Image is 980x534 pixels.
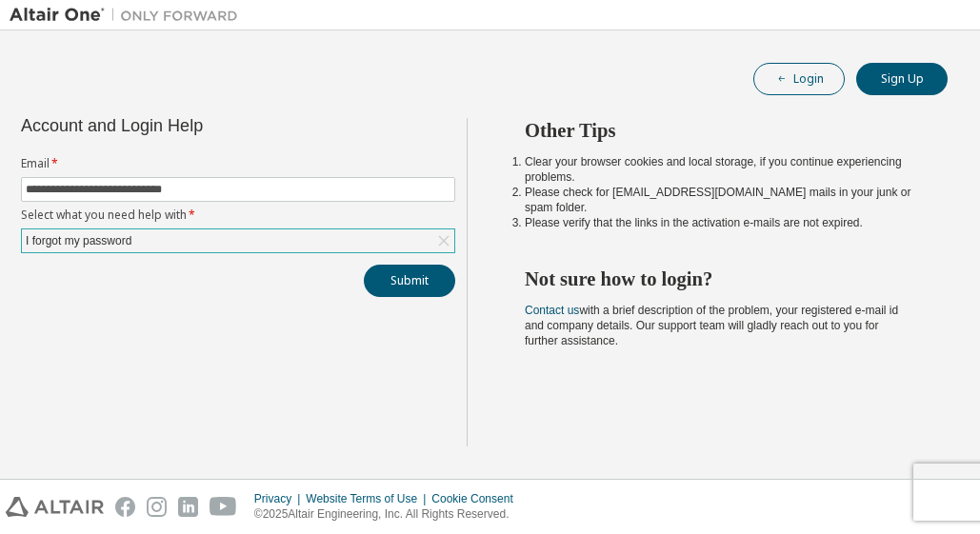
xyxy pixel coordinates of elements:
[147,497,167,517] img: instagram.svg
[431,491,524,506] div: Cookie Consent
[254,491,306,506] div: Privacy
[525,267,913,291] h2: Not sure how to login?
[22,229,454,252] div: I forgot my password
[525,215,913,230] li: Please verify that the links in the activation e-mails are not expired.
[178,497,198,517] img: linkedin.svg
[306,491,431,506] div: Website Terms of Use
[23,230,134,251] div: I forgot my password
[6,497,104,517] img: altair_logo.svg
[525,304,579,317] a: Contact us
[21,118,369,133] div: Account and Login Help
[254,506,525,523] p: © 2025 Altair Engineering, Inc. All Rights Reserved.
[525,154,913,185] li: Clear your browser cookies and local storage, if you continue experiencing problems.
[753,63,845,95] button: Login
[21,156,455,171] label: Email
[525,185,913,215] li: Please check for [EMAIL_ADDRESS][DOMAIN_NAME] mails in your junk or spam folder.
[210,497,237,517] img: youtube.svg
[115,497,135,517] img: facebook.svg
[10,6,248,25] img: Altair One
[856,63,948,95] button: Sign Up
[525,118,913,143] h2: Other Tips
[364,265,455,297] button: Submit
[21,208,455,223] label: Select what you need help with
[525,304,898,347] span: with a brief description of the problem, your registered e-mail id and company details. Our suppo...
